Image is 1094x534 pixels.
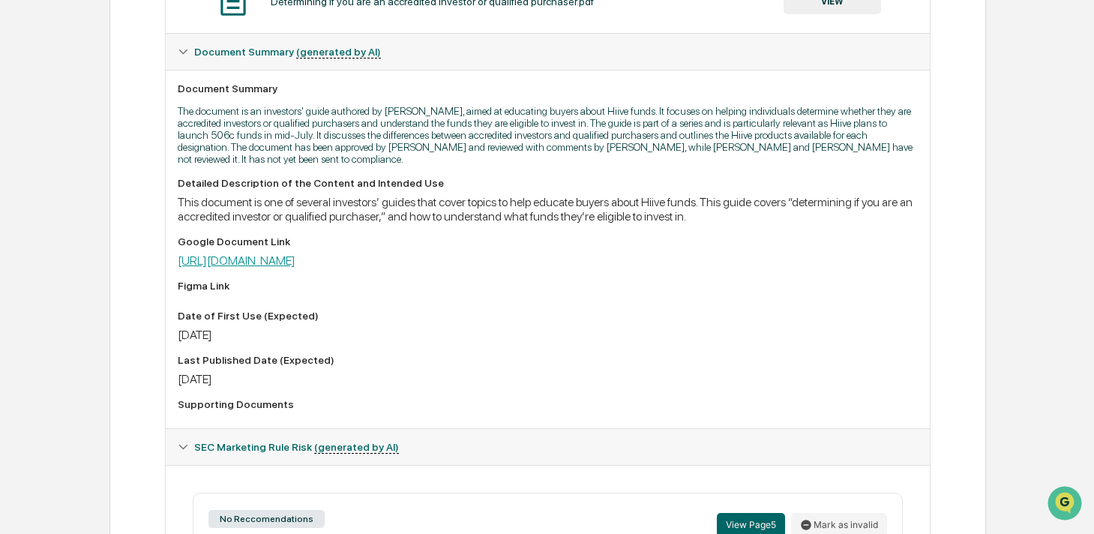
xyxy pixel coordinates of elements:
a: 🔎Data Lookup [9,211,100,238]
div: SEC Marketing Rule Risk (generated by AI) [166,429,930,465]
span: Data Lookup [30,217,94,232]
button: Start new chat [255,119,273,137]
span: Pylon [149,254,181,265]
span: Preclearance [30,189,97,204]
div: 🔎 [15,219,27,231]
a: [URL][DOMAIN_NAME] [178,253,295,268]
p: The document is an investors' guide authored by [PERSON_NAME], aimed at educating buyers about Hi... [178,105,918,165]
p: How can we help? [15,31,273,55]
div: Supporting Documents [178,398,918,410]
u: (generated by AI) [296,46,381,58]
iframe: Open customer support [1046,484,1087,525]
div: 🗄️ [109,190,121,202]
div: No Reccomendations [208,510,325,528]
a: 🗄️Attestations [103,183,192,210]
div: [DATE] [178,328,918,342]
div: This document is one of several investors’ guides that cover topics to help educate buyers about ... [178,195,918,223]
div: Date of First Use (Expected) [178,310,918,322]
div: Detailed Description of the Content and Intended Use [178,177,918,189]
div: Last Published Date (Expected) [178,354,918,366]
span: SEC Marketing Rule Risk [194,441,399,453]
a: Powered byPylon [106,253,181,265]
span: Document Summary [194,46,381,58]
span: Attestations [124,189,186,204]
div: Figma Link [178,280,918,292]
div: Start new chat [51,115,246,130]
div: Document Summary [178,82,918,94]
div: [DATE] [178,372,918,386]
div: Google Document Link [178,235,918,247]
input: Clear [39,68,247,84]
a: 🖐️Preclearance [9,183,103,210]
div: Document Summary (generated by AI) [166,70,930,428]
u: (generated by AI) [314,441,399,454]
div: Document Summary (generated by AI) [166,34,930,70]
div: 🖐️ [15,190,27,202]
img: 1746055101610-c473b297-6a78-478c-a979-82029cc54cd1 [15,115,42,142]
div: We're available if you need us! [51,130,190,142]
